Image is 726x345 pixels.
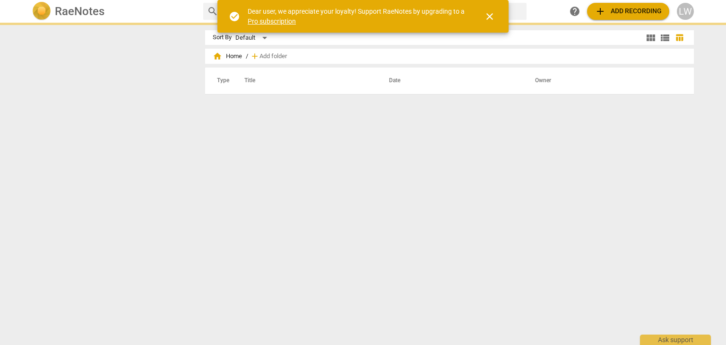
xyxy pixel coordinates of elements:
button: List view [658,31,672,45]
span: Home [213,52,242,61]
a: LogoRaeNotes [32,2,196,21]
div: Default [235,30,270,45]
span: search [207,6,218,17]
span: view_module [645,32,657,43]
span: / [246,53,248,60]
span: Add recording [595,6,662,17]
span: Add folder [259,53,287,60]
span: view_list [659,32,671,43]
div: Sort By [213,34,232,41]
button: LW [677,3,694,20]
span: add [595,6,606,17]
th: Type [209,68,233,94]
button: Tile view [644,31,658,45]
th: Title [233,68,378,94]
span: table_chart [675,33,684,42]
button: Table view [672,31,686,45]
span: check_circle [229,11,240,22]
span: home [213,52,222,61]
span: close [484,11,495,22]
span: add [250,52,259,61]
th: Owner [524,68,684,94]
div: Dear user, we appreciate your loyalty! Support RaeNotes by upgrading to a [248,7,467,26]
div: Ask support [640,335,711,345]
button: Upload [587,3,669,20]
span: help [569,6,580,17]
a: Pro subscription [248,17,296,25]
a: Help [566,3,583,20]
button: Close [478,5,501,28]
th: Date [378,68,524,94]
h2: RaeNotes [55,5,104,18]
img: Logo [32,2,51,21]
